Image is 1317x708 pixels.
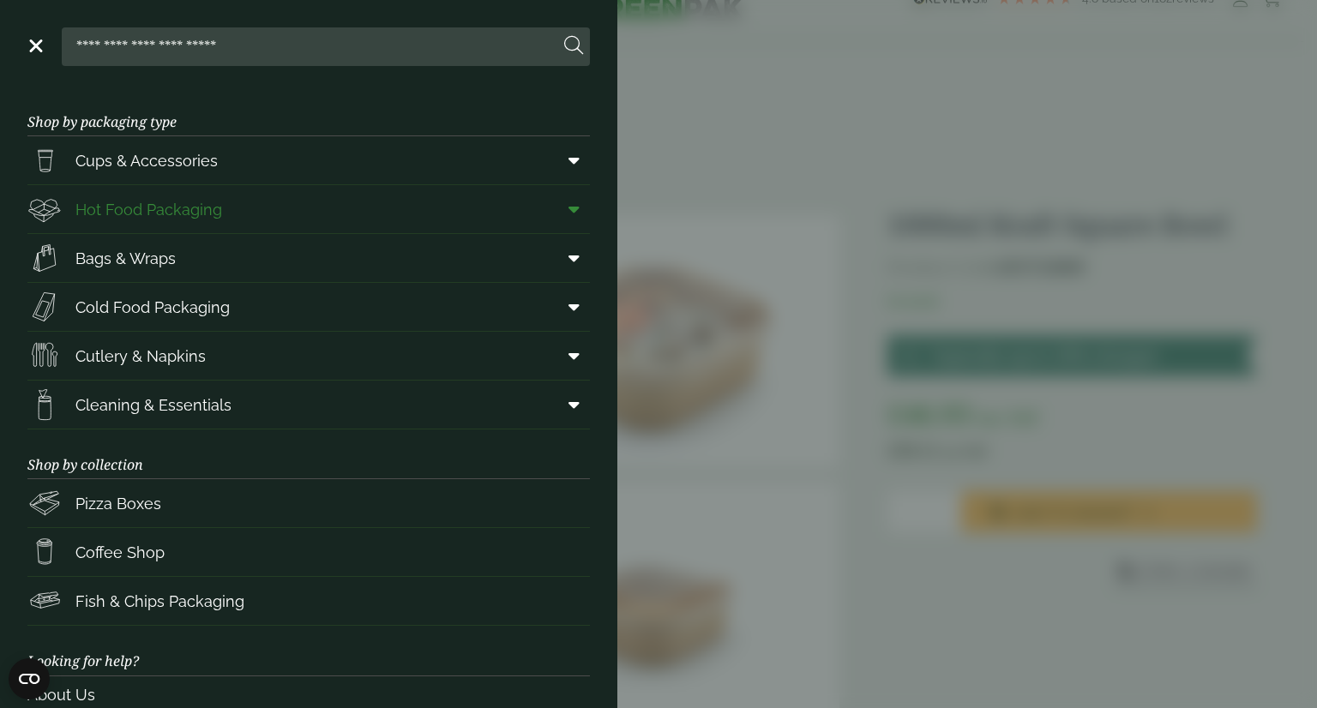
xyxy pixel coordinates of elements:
[27,241,62,275] img: Paper_carriers.svg
[27,479,590,527] a: Pizza Boxes
[27,528,590,576] a: Coffee Shop
[27,486,62,520] img: Pizza_boxes.svg
[75,149,218,172] span: Cups & Accessories
[27,185,590,233] a: Hot Food Packaging
[75,345,206,368] span: Cutlery & Napkins
[27,535,62,569] img: HotDrink_paperCup.svg
[27,192,62,226] img: Deli_box.svg
[27,339,62,373] img: Cutlery.svg
[27,577,590,625] a: Fish & Chips Packaging
[75,492,161,515] span: Pizza Boxes
[75,541,165,564] span: Coffee Shop
[27,584,62,618] img: FishNchip_box.svg
[75,247,176,270] span: Bags & Wraps
[27,234,590,282] a: Bags & Wraps
[75,393,232,417] span: Cleaning & Essentials
[27,387,62,422] img: open-wipe.svg
[27,283,590,331] a: Cold Food Packaging
[27,429,590,479] h3: Shop by collection
[27,626,590,675] h3: Looking for help?
[27,87,590,136] h3: Shop by packaging type
[27,136,590,184] a: Cups & Accessories
[9,658,50,699] button: Open CMP widget
[27,143,62,177] img: PintNhalf_cup.svg
[27,290,62,324] img: Sandwich_box.svg
[27,381,590,429] a: Cleaning & Essentials
[27,332,590,380] a: Cutlery & Napkins
[75,590,244,613] span: Fish & Chips Packaging
[75,198,222,221] span: Hot Food Packaging
[75,296,230,319] span: Cold Food Packaging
